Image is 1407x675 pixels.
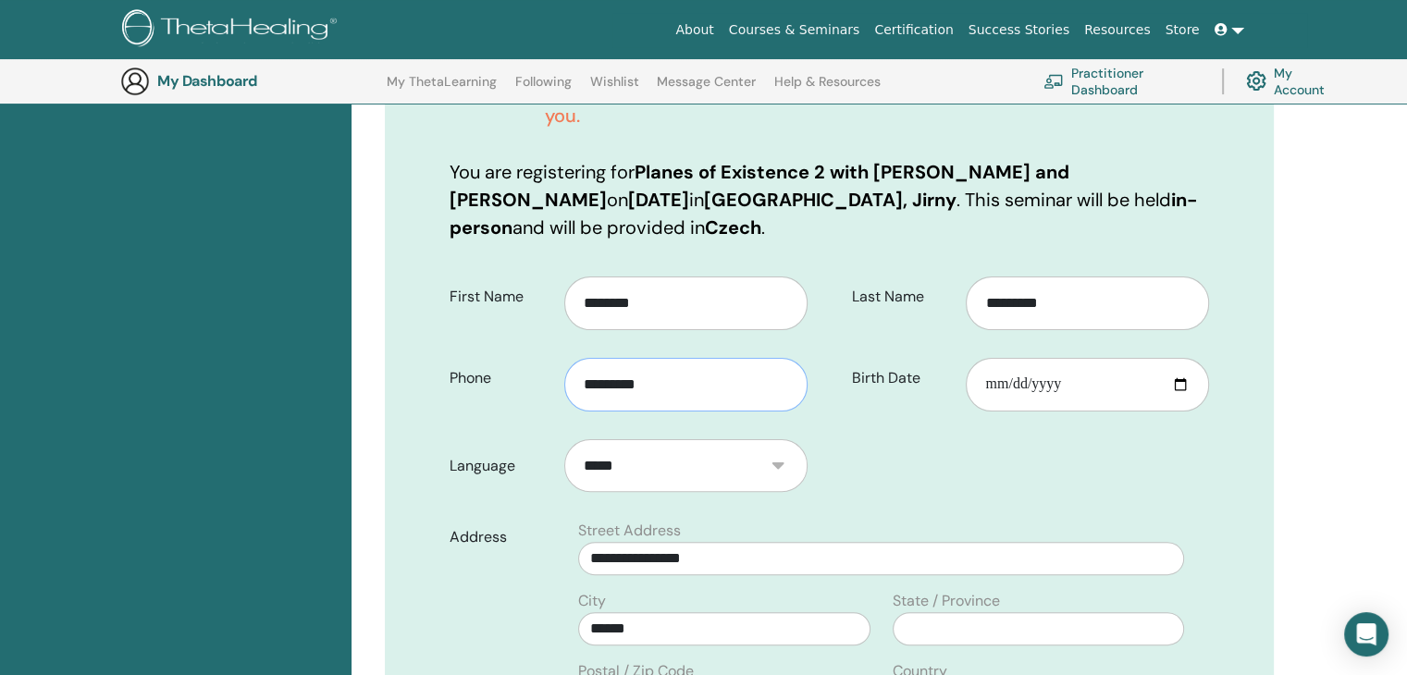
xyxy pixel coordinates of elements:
[120,67,150,96] img: generic-user-icon.jpg
[450,160,1069,212] b: Planes of Existence 2 with [PERSON_NAME] and [PERSON_NAME]
[961,13,1077,47] a: Success Stories
[1043,61,1200,102] a: Practitioner Dashboard
[657,74,756,104] a: Message Center
[704,188,957,212] b: [GEOGRAPHIC_DATA], Jirny
[705,215,761,239] b: Czech
[1246,61,1339,102] a: My Account
[436,520,567,555] label: Address
[867,13,960,47] a: Certification
[450,158,1209,241] p: You are registering for on in . This seminar will be held and will be provided in .
[774,74,881,104] a: Help & Resources
[1158,13,1207,47] a: Store
[450,188,1198,239] b: in-person
[545,44,1160,128] span: If you have or will have the prerequisite, go ahead, and complete your registration while we assi...
[436,361,564,396] label: Phone
[436,279,564,314] label: First Name
[893,590,1000,612] label: State / Province
[1246,67,1266,95] img: cog.svg
[578,590,606,612] label: City
[722,13,868,47] a: Courses & Seminars
[1077,13,1158,47] a: Resources
[157,72,342,90] h3: My Dashboard
[122,9,343,51] img: logo.png
[1344,612,1388,657] div: Open Intercom Messenger
[628,188,689,212] b: [DATE]
[838,279,967,314] label: Last Name
[838,361,967,396] label: Birth Date
[436,448,564,484] label: Language
[578,520,681,542] label: Street Address
[387,74,497,104] a: My ThetaLearning
[515,74,572,104] a: Following
[1043,74,1064,89] img: chalkboard-teacher.svg
[590,74,639,104] a: Wishlist
[668,13,721,47] a: About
